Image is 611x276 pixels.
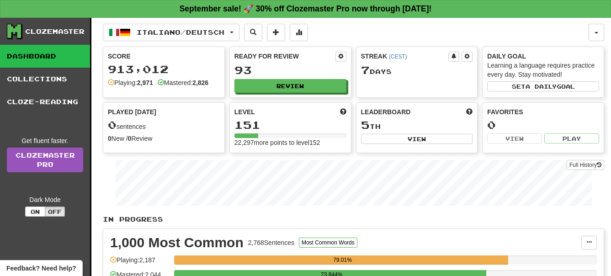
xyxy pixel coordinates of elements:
span: Level [234,107,255,117]
strong: 0 [128,135,132,142]
div: Favorites [487,107,599,117]
div: New / Review [108,134,220,143]
div: th [361,119,473,131]
button: Seta dailygoal [487,81,599,91]
button: Add sentence to collection [267,24,285,41]
div: Playing: 2,187 [110,255,170,271]
span: 7 [361,64,370,76]
div: Daily Goal [487,52,599,61]
button: Most Common Words [299,238,357,248]
strong: 2,826 [192,79,208,86]
span: This week in points, UTC [466,107,473,117]
button: Search sentences [244,24,262,41]
strong: 2,971 [137,79,153,86]
span: 5 [361,118,370,131]
div: Playing: [108,78,153,87]
div: Ready for Review [234,52,335,61]
div: 0 [487,119,599,131]
div: 93 [234,64,346,76]
button: Off [45,207,65,217]
div: Clozemaster [25,27,85,36]
div: Get fluent faster. [7,136,83,145]
span: 0 [108,118,117,131]
span: a daily [526,83,557,90]
a: ClozemasterPro [7,148,83,172]
div: 2,768 Sentences [248,238,294,247]
div: 913,012 [108,64,220,75]
strong: September sale! 🚀 30% off Clozemaster Pro now through [DATE]! [180,4,432,13]
div: Day s [361,64,473,76]
div: Learning a language requires practice every day. Stay motivated! [487,61,599,79]
strong: 0 [108,135,112,142]
span: Score more points to level up [340,107,346,117]
div: sentences [108,119,220,131]
button: Full History [567,160,604,170]
span: Leaderboard [361,107,411,117]
span: Italiano / Deutsch [137,28,224,36]
div: 1,000 Most Common [110,236,244,249]
div: Mastered: [158,78,208,87]
button: Review [234,79,346,93]
div: Score [108,52,220,61]
span: Open feedback widget [6,264,76,273]
button: View [361,134,473,144]
span: Played [DATE] [108,107,156,117]
div: Dark Mode [7,195,83,204]
div: Streak [361,52,449,61]
div: 22,297 more points to level 152 [234,138,346,147]
button: Italiano/Deutsch [103,24,239,41]
button: On [25,207,45,217]
div: 151 [234,119,346,131]
button: More stats [290,24,308,41]
button: Play [544,133,599,143]
button: View [487,133,542,143]
div: 79.01% [177,255,508,265]
p: In Progress [103,215,604,224]
a: (CEST) [389,53,407,60]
